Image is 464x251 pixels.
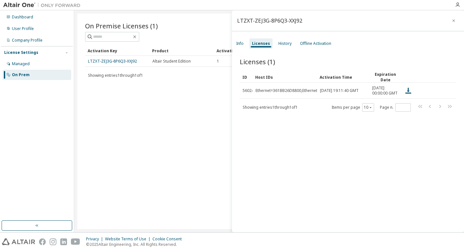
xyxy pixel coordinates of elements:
[364,105,372,110] button: 10
[88,73,143,78] span: Showing entries 1 through 1 of 1
[242,72,250,82] div: ID
[3,2,84,8] img: Altair One
[105,236,152,242] div: Website Terms of Use
[320,72,367,82] div: Activation Time
[4,50,38,55] div: License Settings
[12,38,43,43] div: Company Profile
[88,45,147,56] div: Activation Key
[236,41,244,46] div: Info
[85,21,158,30] span: On Premise Licenses (1)
[152,59,191,64] span: Altair Student Edition
[300,41,331,46] div: Offline Activation
[152,236,186,242] div: Cookie Consent
[39,238,46,245] img: facebook.svg
[86,236,105,242] div: Privacy
[152,45,211,56] div: Product
[12,72,30,77] div: On Prem
[71,238,80,245] img: youtube.svg
[60,238,67,245] img: linkedin.svg
[332,103,374,112] span: Items per page
[217,45,276,56] div: Activation Allowed
[50,238,56,245] img: instagram.svg
[372,72,399,83] div: Expiration Date
[240,57,275,66] span: Licenses (1)
[237,18,302,23] div: LTZXT-ZEJ3G-8P6Q3-XXJ92
[380,103,411,112] span: Page n.
[217,59,219,64] span: 1
[243,88,254,93] span: 56024
[12,15,33,20] div: Dashboard
[252,41,270,46] div: Licenses
[12,26,34,31] div: User Profile
[88,58,137,64] a: LTZXT-ZEJ3G-8P6Q3-XXJ92
[278,41,292,46] div: History
[320,88,359,93] span: [DATE] 19:11:40 GMT
[243,105,298,110] span: Showing entries 1 through 1 of 1
[372,85,399,96] span: [DATE] 00:00:00 GMT
[255,72,314,82] div: Host IDs
[2,238,35,245] img: altair_logo.svg
[86,242,186,247] p: © 2025 Altair Engineering, Inc. All Rights Reserved.
[12,61,30,66] div: Managed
